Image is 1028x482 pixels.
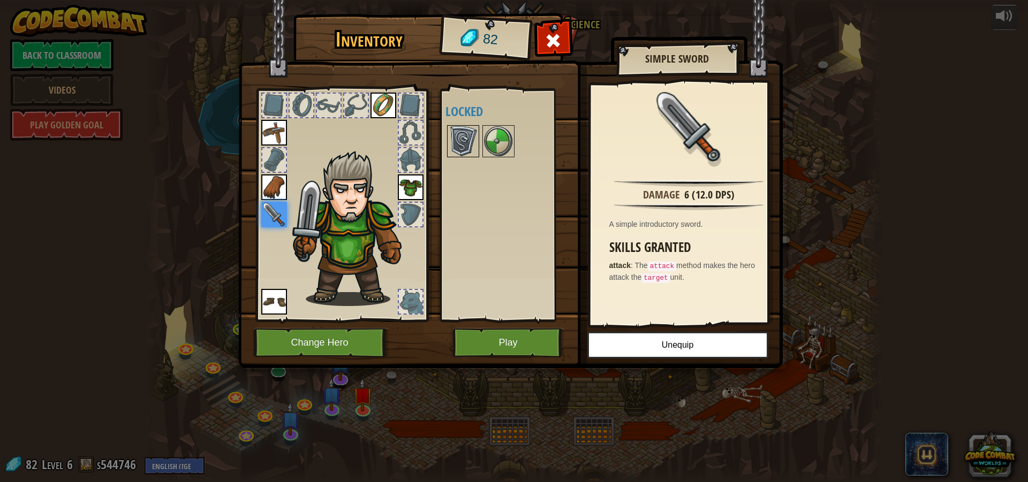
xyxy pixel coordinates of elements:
button: Play [452,328,564,357]
div: Damage [643,187,680,203]
img: portrait.png [483,126,513,156]
strong: attack [609,261,631,270]
h3: Skills Granted [609,240,774,255]
h4: Locked [445,104,580,118]
img: portrait.png [398,174,424,200]
code: target [641,273,670,283]
img: portrait.png [261,120,287,146]
div: A simple introductory sword. [609,219,774,229]
div: 6 (12.0 DPS) [684,187,735,203]
img: hair_m2.png [288,150,419,306]
h1: Inventory [301,28,437,51]
img: portrait.png [654,92,724,162]
img: portrait.png [261,174,287,200]
button: Unequip [587,332,768,358]
span: : [631,261,635,270]
span: The method makes the hero attack the unit. [609,261,755,281]
img: portrait.png [448,126,478,156]
img: portrait.png [261,202,287,227]
img: hr.png [614,203,763,210]
img: portrait.png [261,289,287,315]
img: portrait.png [371,93,396,118]
h2: Simple Sword [627,53,728,65]
button: Change Hero [253,328,389,357]
code: attack [648,262,676,271]
img: hr.png [614,180,763,187]
span: 82 [482,29,498,50]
